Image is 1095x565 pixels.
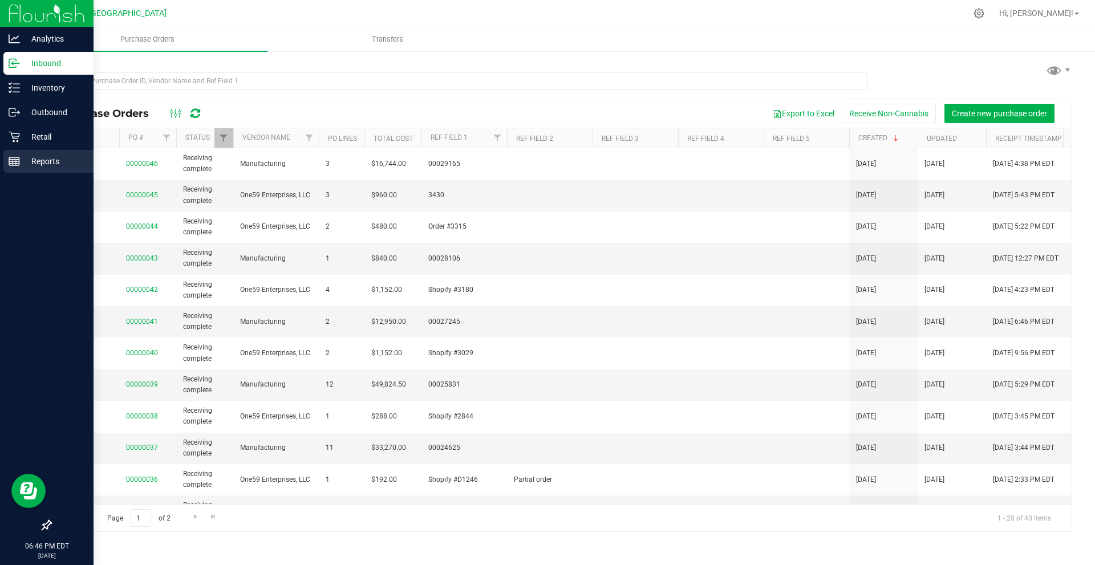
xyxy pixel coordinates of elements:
[11,474,46,508] iframe: Resource center
[371,348,402,359] span: $1,152.00
[59,107,160,120] span: Purchase Orders
[371,253,397,264] span: $840.00
[126,286,158,294] a: 00000042
[371,221,397,232] span: $480.00
[242,133,290,141] a: Vendor Name
[326,158,358,169] span: 3
[20,155,88,168] p: Reports
[126,412,158,420] a: 00000038
[20,130,88,144] p: Retail
[66,9,167,18] span: GA2 - [GEOGRAPHIC_DATA]
[516,135,553,143] a: Ref Field 2
[126,191,158,199] a: 00000045
[183,216,226,238] span: Receiving complete
[183,374,226,396] span: Receiving complete
[856,348,876,359] span: [DATE]
[924,379,944,390] span: [DATE]
[999,9,1073,18] span: Hi, [PERSON_NAME]!
[993,253,1058,264] span: [DATE] 12:27 PM EDT
[126,380,158,388] a: 00000039
[326,316,358,327] span: 2
[126,318,158,326] a: 00000041
[856,158,876,169] span: [DATE]
[856,442,876,453] span: [DATE]
[856,284,876,295] span: [DATE]
[993,190,1055,201] span: [DATE] 5:43 PM EDT
[428,442,500,453] span: 00024625
[20,56,88,70] p: Inbound
[993,221,1055,232] span: [DATE] 5:22 PM EDT
[240,253,312,264] span: Manufacturing
[993,316,1055,327] span: [DATE] 6:46 PM EDT
[183,247,226,269] span: Receiving complete
[326,442,358,453] span: 11
[993,442,1055,453] span: [DATE] 3:44 PM EDT
[856,379,876,390] span: [DATE]
[488,128,507,148] a: Filter
[993,348,1055,359] span: [DATE] 9:56 PM EDT
[240,190,312,201] span: One59 Enterprises, LLC
[371,284,402,295] span: $1,152.00
[326,253,358,264] span: 1
[856,221,876,232] span: [DATE]
[371,411,397,422] span: $288.00
[993,284,1055,295] span: [DATE] 4:23 PM EDT
[326,474,358,485] span: 1
[9,82,20,94] inline-svg: Inventory
[371,190,397,201] span: $960.00
[126,349,158,357] a: 00000040
[20,81,88,95] p: Inventory
[214,128,233,148] a: Filter
[126,444,158,452] a: 00000037
[240,158,312,169] span: Manufacturing
[428,348,500,359] span: Shopify #3029
[927,135,957,143] a: Updated
[924,316,944,327] span: [DATE]
[993,411,1055,422] span: [DATE] 3:45 PM EDT
[9,33,20,44] inline-svg: Analytics
[187,509,204,525] a: Go to the next page
[5,541,88,551] p: 06:46 PM EDT
[183,311,226,332] span: Receiving complete
[856,253,876,264] span: [DATE]
[20,105,88,119] p: Outbound
[765,104,842,123] button: Export to Excel
[856,316,876,327] span: [DATE]
[326,221,358,232] span: 2
[157,128,176,148] a: Filter
[267,27,508,51] a: Transfers
[924,411,944,422] span: [DATE]
[514,474,586,485] span: Partial order
[993,379,1055,390] span: [DATE] 5:29 PM EDT
[183,500,226,522] span: Receiving complete
[9,58,20,69] inline-svg: Inbound
[326,379,358,390] span: 12
[988,509,1060,526] span: 1 - 20 of 40 items
[687,135,724,143] a: Ref Field 4
[27,27,267,51] a: Purchase Orders
[183,153,226,174] span: Receiving complete
[326,348,358,359] span: 2
[374,135,413,143] a: Total Cost
[842,104,936,123] button: Receive Non-Cannabis
[428,158,500,169] span: 00029165
[356,34,419,44] span: Transfers
[326,190,358,201] span: 3
[50,72,868,90] input: Search Purchase Order ID, Vendor Name and Ref Field 1
[240,379,312,390] span: Manufacturing
[128,133,143,141] a: PO #
[183,437,226,459] span: Receiving complete
[126,254,158,262] a: 00000043
[205,509,222,525] a: Go to the last page
[9,131,20,143] inline-svg: Retail
[105,34,190,44] span: Purchase Orders
[300,128,319,148] a: Filter
[240,411,312,422] span: One59 Enterprises, LLC
[240,348,312,359] span: One59 Enterprises, LLC
[240,284,312,295] span: One59 Enterprises, LLC
[326,284,358,295] span: 4
[924,190,944,201] span: [DATE]
[993,158,1055,169] span: [DATE] 4:38 PM EDT
[924,474,944,485] span: [DATE]
[924,158,944,169] span: [DATE]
